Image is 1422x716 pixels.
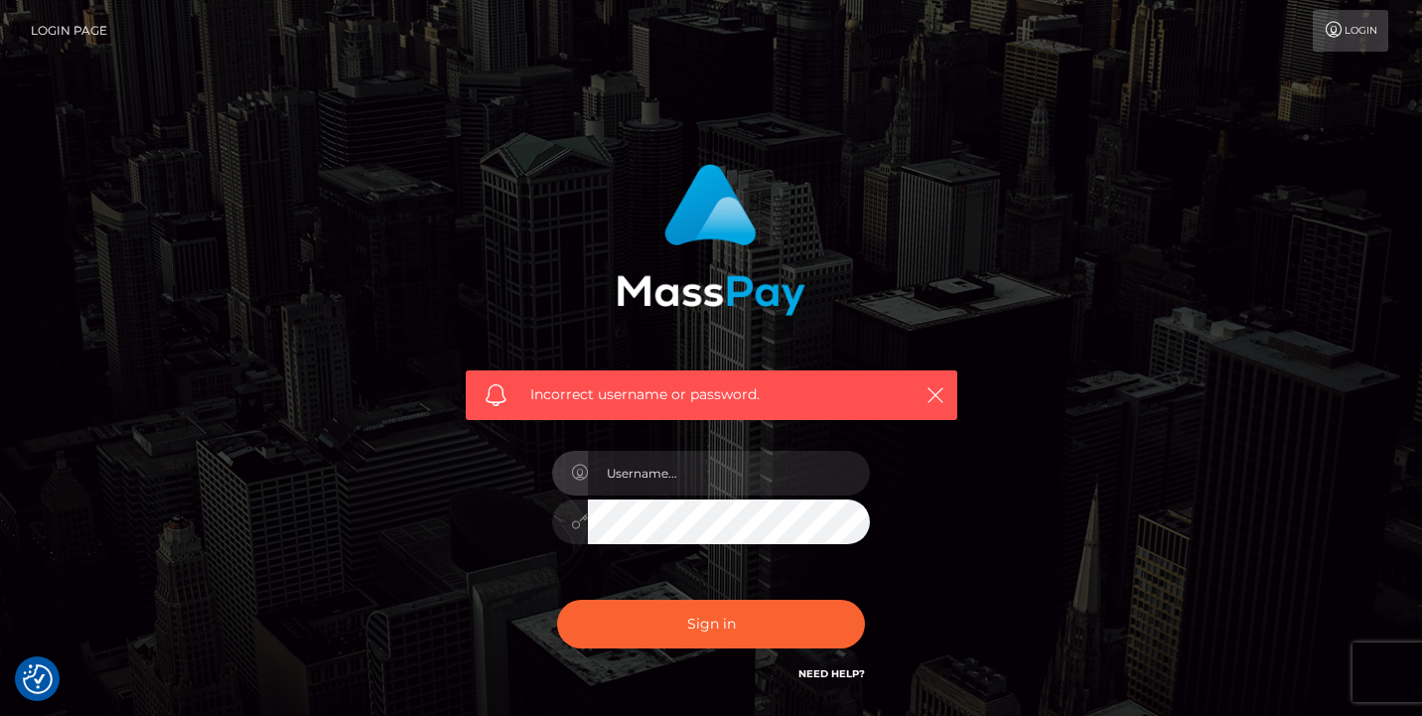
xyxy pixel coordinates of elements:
[23,664,53,694] button: Consent Preferences
[530,384,893,405] span: Incorrect username or password.
[798,667,865,680] a: Need Help?
[31,10,107,52] a: Login Page
[23,664,53,694] img: Revisit consent button
[557,600,865,648] button: Sign in
[1313,10,1388,52] a: Login
[588,451,870,496] input: Username...
[617,164,805,316] img: MassPay Login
